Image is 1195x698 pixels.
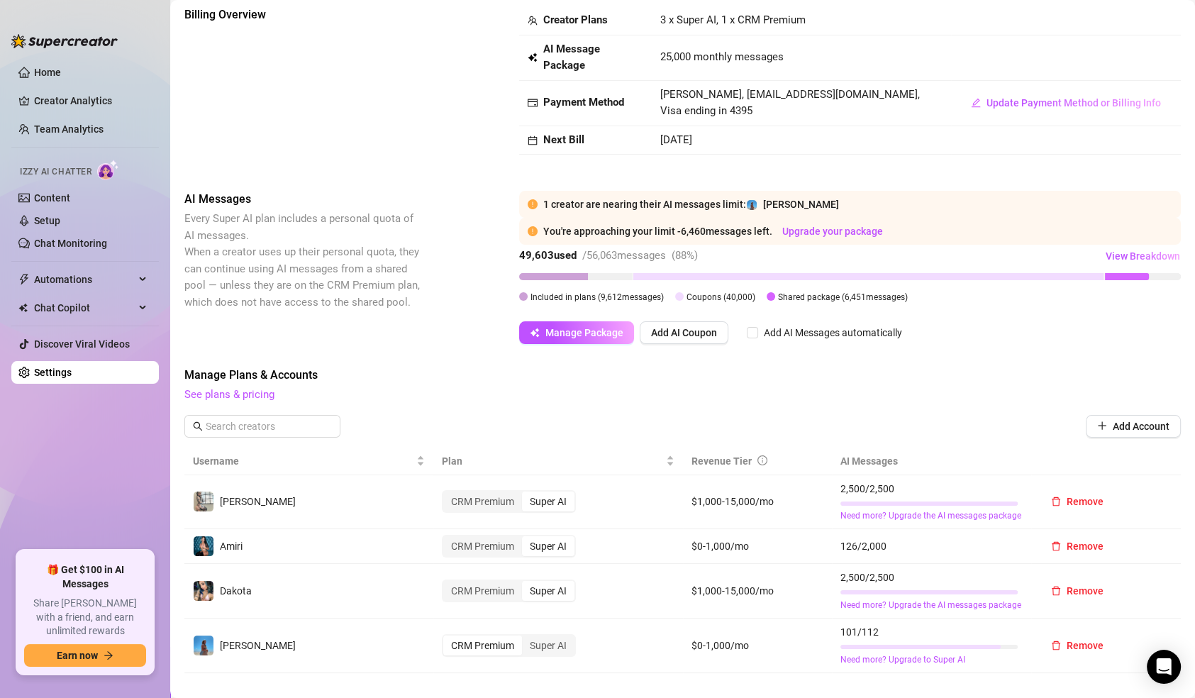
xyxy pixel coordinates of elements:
[763,199,839,210] span: [PERSON_NAME]
[34,338,130,350] a: Discover Viral Videos
[1040,535,1115,558] button: Remove
[840,481,1023,497] span: 2,500 / 2,500
[18,274,30,285] span: thunderbolt
[97,160,119,180] img: AI Chatter
[1113,421,1169,432] span: Add Account
[443,536,522,556] div: CRM Premium
[194,492,213,511] img: Erika
[840,570,1023,585] span: 2,500 / 2,500
[683,529,833,564] td: $0-1,000/mo
[519,249,577,262] strong: 49,603 used
[691,455,752,467] span: Revenue Tier
[193,453,413,469] span: Username
[543,133,584,146] strong: Next Bill
[34,215,60,226] a: Setup
[543,13,608,26] strong: Creator Plans
[522,581,574,601] div: Super AI
[1106,250,1180,262] span: View Breakdown
[1067,541,1104,552] span: Remove
[778,292,908,302] span: Shared package ( 6,451 messages)
[1067,585,1104,597] span: Remove
[660,88,920,118] span: [PERSON_NAME], [EMAIL_ADDRESS][DOMAIN_NAME], Visa ending in 4395
[34,268,135,291] span: Automations
[442,453,662,469] span: Plan
[1040,634,1115,657] button: Remove
[545,327,623,338] span: Manage Package
[528,199,538,209] span: exclamation-circle
[442,490,576,513] div: segmented control
[194,581,213,601] img: Dakota
[1051,586,1061,596] span: delete
[194,536,213,556] img: Amiri
[220,585,252,597] span: Dakota
[34,89,148,112] a: Creator Analytics
[184,367,1181,384] span: Manage Plans & Accounts
[1051,541,1061,551] span: delete
[57,650,98,661] span: Earn now
[660,49,784,66] span: 25,000 monthly messages
[782,226,883,237] a: Upgrade your package
[1147,650,1181,684] div: Open Intercom Messenger
[840,653,1023,667] a: Need more? Upgrade to Super AI
[443,492,522,511] div: CRM Premium
[840,599,1023,612] a: Need more? Upgrade the AI messages package
[184,191,423,208] span: AI Messages
[986,97,1161,109] span: Update Payment Method or Billing Info
[651,327,717,338] span: Add AI Coupon
[220,640,296,651] span: [PERSON_NAME]
[184,388,274,401] a: See plans & pricing
[960,92,1172,114] button: Update Payment Method or Billing Info
[34,297,135,319] span: Chat Copilot
[11,34,118,48] img: logo-BBDzfeDw.svg
[433,448,682,475] th: Plan
[660,13,806,26] span: 3 x Super AI, 1 x CRM Premium
[1040,580,1115,602] button: Remove
[522,636,574,655] div: Super AI
[24,644,146,667] button: Earn nowarrow-right
[687,292,755,302] span: Coupons ( 40,000 )
[442,535,576,558] div: segmented control
[764,325,902,340] div: Add AI Messages automatically
[443,581,522,601] div: CRM Premium
[522,492,574,511] div: Super AI
[443,636,522,655] div: CRM Premium
[543,223,1172,239] div: You're approaching your limit - 6,460 messages left.
[971,98,981,108] span: edit
[757,455,767,465] span: info-circle
[840,509,1023,523] a: Need more? Upgrade the AI messages package
[1097,421,1107,431] span: plus
[1067,640,1104,651] span: Remove
[206,419,321,434] input: Search creators
[1086,415,1181,438] button: Add Account
[683,564,833,619] td: $1,000-15,000/mo
[528,16,538,26] span: team
[543,196,1172,212] div: 1 creator are nearing their AI messages limit:
[34,238,107,249] a: Chat Monitoring
[672,249,698,262] span: ( 88 %)
[528,226,538,236] span: exclamation-circle
[184,6,423,23] span: Billing Overview
[522,536,574,556] div: Super AI
[683,619,833,673] td: $0-1,000/mo
[530,292,664,302] span: Included in plans ( 9,612 messages)
[582,249,666,262] span: / 56,063 messages
[24,597,146,638] span: Share [PERSON_NAME] with a friend, and earn unlimited rewards
[18,303,28,313] img: Chat Copilot
[832,448,1031,475] th: AI Messages
[543,96,624,109] strong: Payment Method
[104,650,113,660] span: arrow-right
[442,580,576,602] div: segmented control
[34,123,104,135] a: Team Analytics
[194,636,213,655] img: Bailey
[1040,490,1115,513] button: Remove
[528,98,538,108] span: credit-card
[543,43,600,72] strong: AI Message Package
[683,475,833,530] td: $1,000-15,000/mo
[34,192,70,204] a: Content
[24,563,146,591] span: 🎁 Get $100 in AI Messages
[193,421,203,431] span: search
[747,200,757,210] img: Bailey
[519,321,634,344] button: Manage Package
[442,634,576,657] div: segmented control
[220,541,243,552] span: Amiri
